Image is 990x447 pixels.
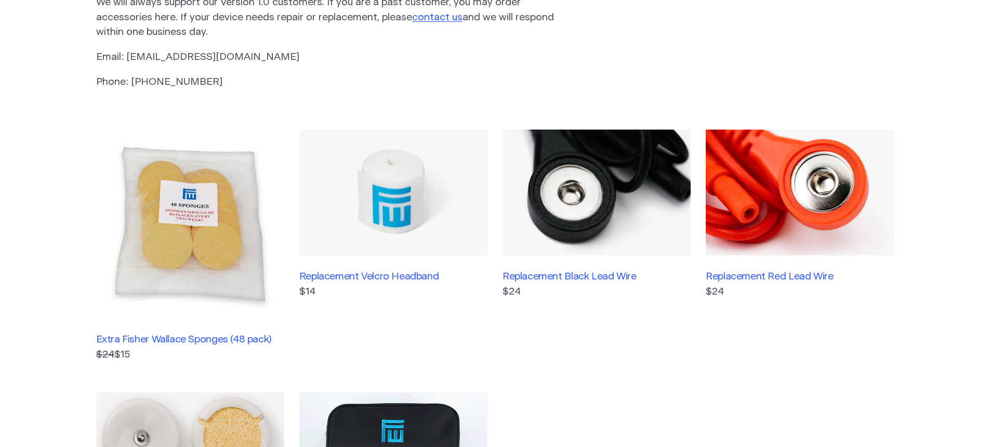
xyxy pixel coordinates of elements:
[96,130,284,318] img: Extra Fisher Wallace Sponges (48 pack)
[412,12,463,22] a: contact us
[96,350,114,360] s: $24
[503,271,691,283] h3: Replacement Black Lead Wire
[503,285,691,300] p: $24
[96,75,556,90] p: Phone: [PHONE_NUMBER]
[706,130,894,256] img: Replacement Red Lead Wire
[503,130,691,362] a: Replacement Black Lead Wire$24
[299,271,487,283] h3: Replacement Velcro Headband
[96,334,284,346] h3: Extra Fisher Wallace Sponges (48 pack)
[706,130,894,362] a: Replacement Red Lead Wire$24
[299,130,487,362] a: Replacement Velcro Headband$14
[96,130,284,362] a: Extra Fisher Wallace Sponges (48 pack) $24$15
[706,271,894,283] h3: Replacement Red Lead Wire
[706,285,894,300] p: $24
[96,50,556,65] p: Email: [EMAIL_ADDRESS][DOMAIN_NAME]
[299,130,487,256] img: Replacement Velcro Headband
[503,130,691,256] img: Replacement Black Lead Wire
[96,348,284,363] p: $15
[299,285,487,300] p: $14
